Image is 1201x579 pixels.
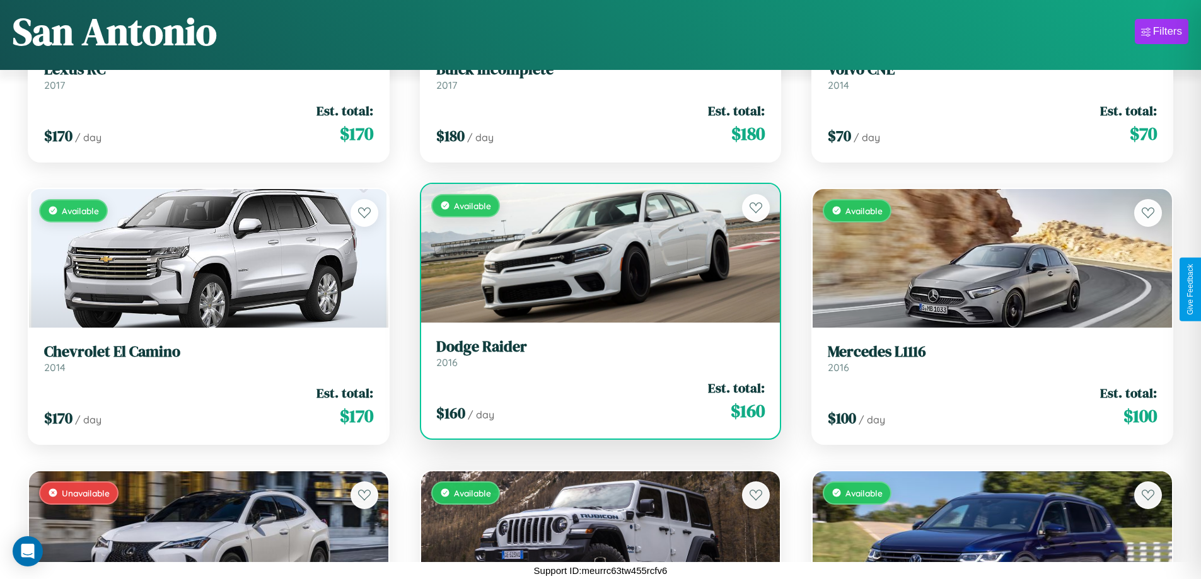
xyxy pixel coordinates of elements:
[44,60,373,91] a: Lexus RC2017
[828,343,1157,361] h3: Mercedes L1116
[708,379,765,397] span: Est. total:
[44,408,73,428] span: $ 170
[854,131,880,144] span: / day
[340,121,373,146] span: $ 170
[44,343,373,361] h3: Chevrolet El Camino
[436,338,765,356] h3: Dodge Raider
[1130,121,1157,146] span: $ 70
[436,60,765,79] h3: Buick Incomplete
[828,60,1157,91] a: Volvo CNE2014
[436,60,765,91] a: Buick Incomplete2017
[1153,25,1182,38] div: Filters
[828,408,856,428] span: $ 100
[436,338,765,369] a: Dodge Raider2016
[436,403,465,423] span: $ 160
[828,343,1157,374] a: Mercedes L11162016
[454,200,491,211] span: Available
[828,361,849,374] span: 2016
[731,121,765,146] span: $ 180
[845,488,883,498] span: Available
[13,6,217,57] h1: San Antonio
[340,403,373,428] span: $ 170
[44,361,66,374] span: 2014
[75,413,102,426] span: / day
[1186,264,1195,315] div: Give Feedback
[845,205,883,216] span: Available
[1100,101,1157,120] span: Est. total:
[436,125,465,146] span: $ 180
[62,205,99,216] span: Available
[436,356,458,369] span: 2016
[828,79,849,91] span: 2014
[454,488,491,498] span: Available
[1100,384,1157,402] span: Est. total:
[468,408,494,421] span: / day
[828,60,1157,79] h3: Volvo CNE
[859,413,885,426] span: / day
[316,101,373,120] span: Est. total:
[44,79,65,91] span: 2017
[62,488,110,498] span: Unavailable
[316,384,373,402] span: Est. total:
[828,125,851,146] span: $ 70
[467,131,494,144] span: / day
[534,562,668,579] p: Support ID: meurrc63tw455rcfv6
[13,536,43,566] div: Open Intercom Messenger
[1123,403,1157,428] span: $ 100
[1135,19,1188,44] button: Filters
[44,60,373,79] h3: Lexus RC
[75,131,102,144] span: / day
[436,79,457,91] span: 2017
[44,125,73,146] span: $ 170
[708,101,765,120] span: Est. total:
[731,398,765,423] span: $ 160
[44,343,373,374] a: Chevrolet El Camino2014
